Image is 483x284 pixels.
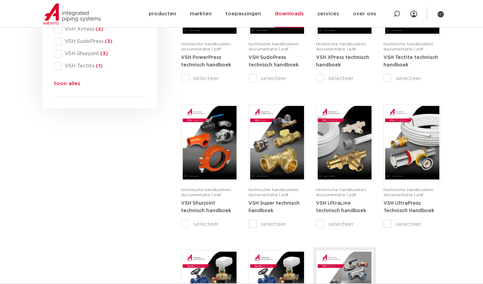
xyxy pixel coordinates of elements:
span: technische handboeken, documentatie | pdf [248,42,299,51]
span: technische handboeken, documentatie | pdf [316,42,367,51]
label: selecteer [316,220,373,228]
img: VSH-Super_A4TM_5007411-2022-2.1_NL-1-pdf.jpg [250,106,304,179]
div: VSH Tectite(1) [54,62,146,70]
a: VSH Super technisch handboek [248,201,300,213]
a: VSH UltraPress Technisch Handboek [383,201,434,213]
span: (3) [99,51,108,56]
span: technische handboeken, documentatie | pdf [316,188,367,197]
button: toon alles [54,80,80,91]
img: VSH-UltraLine_A4TM_5010216_2022_1.0_NL-pdf.jpg [318,106,372,179]
label: selecteer [181,74,238,82]
span: (3) [94,27,103,32]
img: VSH-UltraPress_A4TM_5008751_2025_3.0_NL-pdf.jpg [385,106,439,179]
label: selecteer [383,220,441,228]
span: VSH XPress [62,26,146,33]
label: selecteer [248,220,306,228]
a: VSH UltraLine technisch handboek [316,201,366,213]
span: (3) [104,39,112,44]
span: (1) [95,63,103,68]
span: VSH SudoPress [62,38,146,45]
span: technische handboeken, documentatie | pdf [248,188,299,197]
a: VSH Tectite technisch handboek [383,55,438,67]
label: selecteer [248,74,306,82]
a: VSH XPress technisch handboek [316,55,369,67]
label: selecteer [181,220,238,228]
span: technische handboeken, documentatie | pdf [181,42,232,51]
img: VSH-Shurjoint_A4TM_5008731_2024_3.0_EN-pdf.jpg [183,106,237,179]
span: VSH Shurjoint [62,50,146,57]
label: selecteer [316,74,373,82]
a: VSH PowerPress technisch handboek [181,55,231,67]
span: technische handboeken, documentatie | pdf [181,188,232,197]
span: technische handboeken, documentatie | pdf [383,188,434,197]
label: selecteer [383,74,441,82]
div: VSH SudoPress(3) [54,37,146,46]
a: VSH Shurjoint technisch handboek [181,201,231,213]
span: technische handboeken, documentatie | pdf [383,42,434,51]
a: VSH SudoPress technisch handboek [248,55,299,67]
div: VSH Shurjoint(3) [54,50,146,58]
div: VSH XPress(3) [54,25,146,33]
span: VSH Tectite [62,63,146,69]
